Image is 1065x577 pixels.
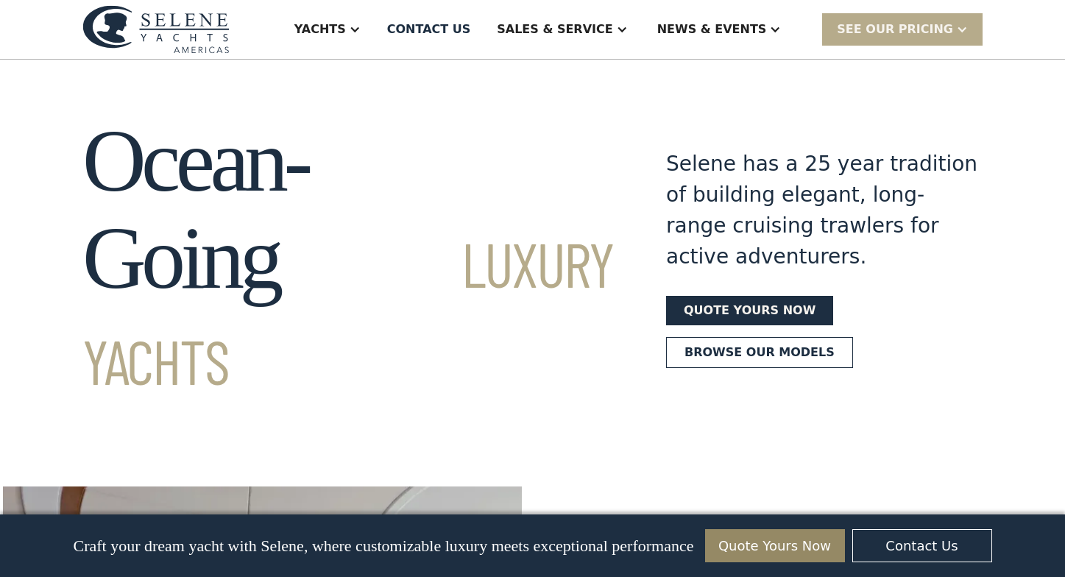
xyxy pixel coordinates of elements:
[837,21,953,38] div: SEE Our Pricing
[705,529,845,562] a: Quote Yours Now
[82,113,613,404] h1: Ocean-Going
[657,21,767,38] div: News & EVENTS
[822,13,983,45] div: SEE Our Pricing
[666,296,833,325] a: Quote yours now
[666,149,983,272] div: Selene has a 25 year tradition of building elegant, long-range cruising trawlers for active adven...
[852,529,992,562] a: Contact Us
[497,21,612,38] div: Sales & Service
[387,21,471,38] div: Contact US
[82,226,613,397] span: Luxury Yachts
[294,21,346,38] div: Yachts
[666,337,853,368] a: Browse our models
[73,537,693,556] p: Craft your dream yacht with Selene, where customizable luxury meets exceptional performance
[82,5,230,53] img: logo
